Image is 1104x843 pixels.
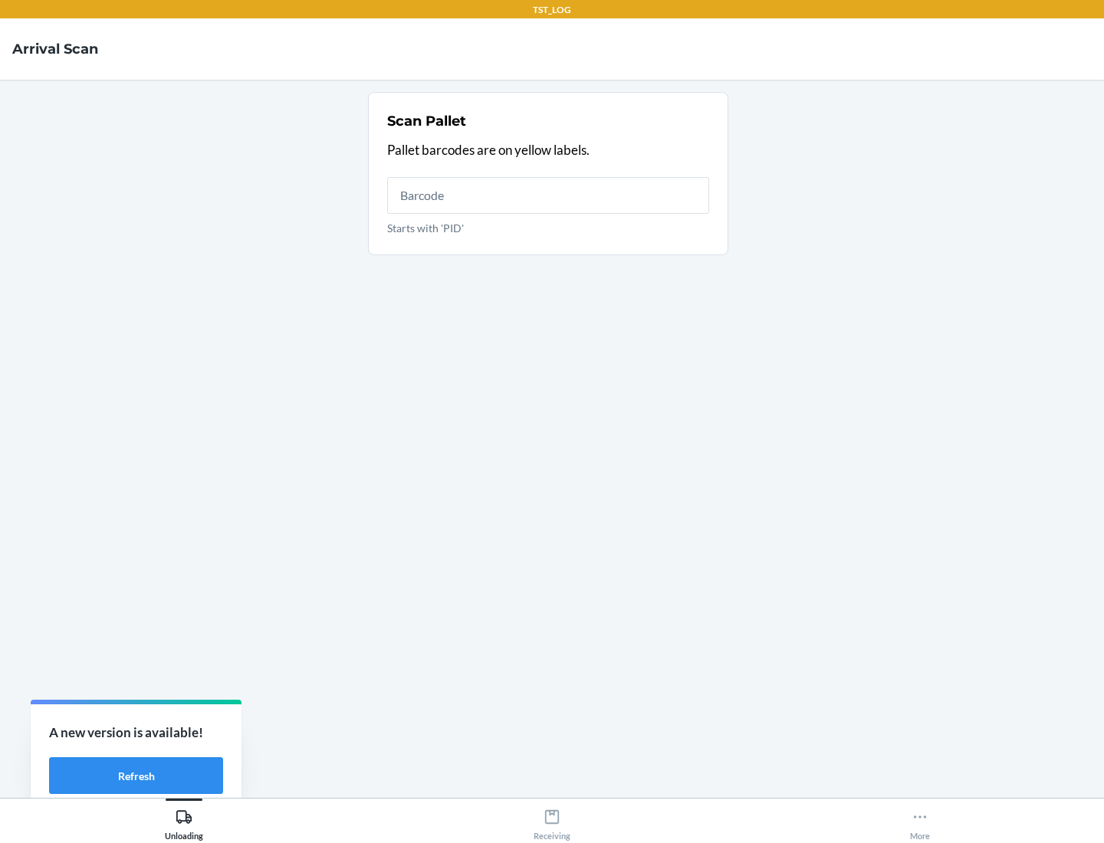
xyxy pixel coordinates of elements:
[910,802,930,841] div: More
[49,757,223,794] button: Refresh
[533,3,571,17] p: TST_LOG
[49,723,223,743] p: A new version is available!
[736,799,1104,841] button: More
[387,220,709,236] p: Starts with 'PID'
[387,177,709,214] input: Starts with 'PID'
[12,39,98,59] h4: Arrival Scan
[387,140,709,160] p: Pallet barcodes are on yellow labels.
[368,799,736,841] button: Receiving
[165,802,203,841] div: Unloading
[387,111,466,131] h2: Scan Pallet
[534,802,570,841] div: Receiving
